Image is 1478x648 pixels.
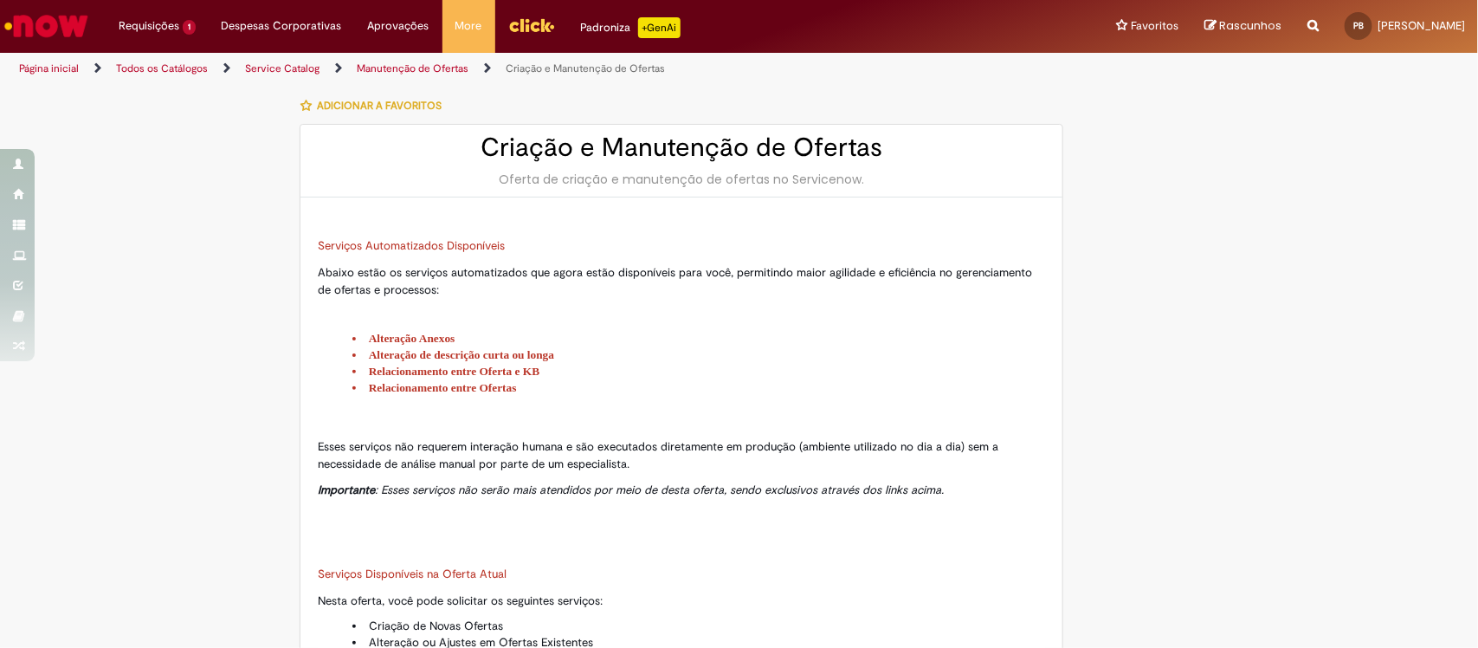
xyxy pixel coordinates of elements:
[318,439,998,471] span: Esses serviços não requerem interação humana e são executados diretamente em produção (ambiente u...
[369,381,517,394] a: Relacionamento entre Ofertas
[581,17,681,38] div: Padroniza
[352,618,1045,634] li: Criação de Novas Ofertas
[1353,20,1364,31] span: PB
[19,62,79,75] a: Página inicial
[222,17,342,35] span: Despesas Corporativas
[369,365,539,378] a: Relacionamento entre Oferta e KB
[317,99,442,113] span: Adicionar a Favoritos
[318,593,603,608] span: Nesta oferta, você pode solicitar os seguintes serviços:
[116,62,208,75] a: Todos os Catálogos
[638,17,681,38] p: +GenAi
[183,20,196,35] span: 1
[318,238,505,253] span: Serviços Automatizados Disponíveis
[506,62,665,75] a: Criação e Manutenção de Ofertas
[508,12,555,38] img: click_logo_yellow_360x200.png
[1131,17,1178,35] span: Favoritos
[455,17,482,35] span: More
[318,171,1045,188] div: Oferta de criação e manutenção de ofertas no Servicenow.
[1378,18,1465,33] span: [PERSON_NAME]
[13,53,972,85] ul: Trilhas de página
[2,9,91,43] img: ServiceNow
[119,17,179,35] span: Requisições
[369,332,455,345] a: Alteração Anexos
[1219,17,1281,34] span: Rascunhos
[369,348,554,361] a: Alteração de descrição curta ou longa
[368,17,429,35] span: Aprovações
[318,483,944,497] em: : Esses serviços não serão mais atendidos por meio de desta oferta, sendo exclusivos através dos ...
[357,62,468,75] a: Manutenção de Ofertas
[1204,18,1281,35] a: Rascunhos
[245,62,319,75] a: Service Catalog
[318,483,375,497] strong: Importante
[318,133,1045,162] h2: Criação e Manutenção de Ofertas
[318,265,1032,297] span: Abaixo estão os serviços automatizados que agora estão disponíveis para você, permitindo maior ag...
[318,567,507,581] span: Serviços Disponíveis na Oferta Atual
[300,87,451,124] button: Adicionar a Favoritos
